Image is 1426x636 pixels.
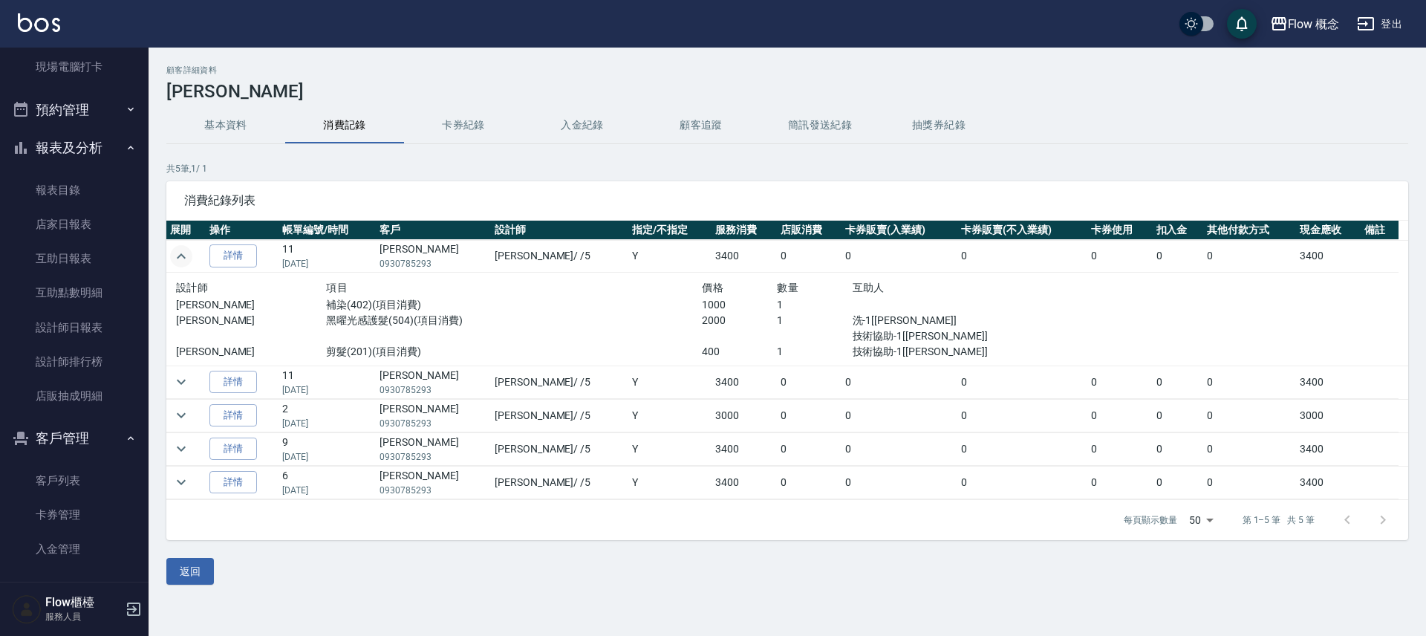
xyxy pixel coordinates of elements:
[380,383,487,397] p: 0930785293
[6,532,143,566] a: 入金管理
[6,50,143,84] a: 現場電腦打卡
[1288,15,1340,33] div: Flow 概念
[777,432,841,465] td: 0
[285,108,404,143] button: 消費記錄
[282,257,372,270] p: [DATE]
[491,466,628,499] td: [PERSON_NAME] / /5
[170,404,192,426] button: expand row
[1087,366,1152,398] td: 0
[777,344,852,360] p: 1
[6,573,143,611] button: 商品管理
[380,417,487,430] p: 0930785293
[777,366,841,398] td: 0
[712,466,776,499] td: 3400
[176,313,326,328] p: [PERSON_NAME]
[702,282,723,293] span: 價格
[6,419,143,458] button: 客戶管理
[1153,221,1204,240] th: 扣入金
[326,344,702,360] p: 剪髮(201)(項目消費)
[841,466,957,499] td: 0
[1296,366,1361,398] td: 3400
[209,371,257,394] a: 詳情
[777,240,841,273] td: 0
[853,328,1078,344] p: 技術協助-1[[PERSON_NAME]]
[6,173,143,207] a: 報表目錄
[326,313,702,328] p: 黑曜光感護髮(504)(項目消費)
[628,466,712,499] td: Y
[1296,399,1361,432] td: 3000
[957,366,1087,398] td: 0
[1203,240,1295,273] td: 0
[1153,366,1204,398] td: 0
[841,221,957,240] th: 卡券販賣(入業績)
[1153,399,1204,432] td: 0
[491,221,628,240] th: 設計師
[1203,221,1295,240] th: 其他付款方式
[18,13,60,32] img: Logo
[628,221,712,240] th: 指定/不指定
[376,466,491,499] td: [PERSON_NAME]
[176,344,326,360] p: [PERSON_NAME]
[404,108,523,143] button: 卡券紀錄
[1124,513,1177,527] p: 每頁顯示數量
[176,297,326,313] p: [PERSON_NAME]
[6,129,143,167] button: 報表及分析
[6,207,143,241] a: 店家日報表
[1203,366,1295,398] td: 0
[777,399,841,432] td: 0
[957,240,1087,273] td: 0
[1264,9,1346,39] button: Flow 概念
[1296,221,1361,240] th: 現金應收
[376,221,491,240] th: 客戶
[841,366,957,398] td: 0
[282,484,372,497] p: [DATE]
[777,221,841,240] th: 店販消費
[712,399,776,432] td: 3000
[1087,432,1152,465] td: 0
[777,313,852,328] p: 1
[1087,240,1152,273] td: 0
[957,221,1087,240] th: 卡券販賣(不入業績)
[491,399,628,432] td: [PERSON_NAME] / /5
[1243,513,1315,527] p: 第 1–5 筆 共 5 筆
[712,366,776,398] td: 3400
[628,399,712,432] td: Y
[702,297,777,313] p: 1000
[712,221,776,240] th: 服務消費
[642,108,761,143] button: 顧客追蹤
[712,240,776,273] td: 3400
[841,399,957,432] td: 0
[326,297,702,313] p: 補染(402)(項目消費)
[166,162,1408,175] p: 共 5 筆, 1 / 1
[380,450,487,464] p: 0930785293
[170,471,192,493] button: expand row
[1087,399,1152,432] td: 0
[1203,432,1295,465] td: 0
[1227,9,1257,39] button: save
[853,313,1078,328] p: 洗-1[[PERSON_NAME]]
[282,383,372,397] p: [DATE]
[777,297,852,313] p: 1
[209,404,257,427] a: 詳情
[777,466,841,499] td: 0
[206,221,279,240] th: 操作
[1153,432,1204,465] td: 0
[209,244,257,267] a: 詳情
[380,257,487,270] p: 0930785293
[702,344,777,360] p: 400
[957,432,1087,465] td: 0
[1153,466,1204,499] td: 0
[6,276,143,310] a: 互助點數明細
[879,108,998,143] button: 抽獎券紀錄
[6,498,143,532] a: 卡券管理
[279,366,376,398] td: 11
[176,282,208,293] span: 設計師
[279,466,376,499] td: 6
[1296,432,1361,465] td: 3400
[853,344,1078,360] p: 技術協助-1[[PERSON_NAME]]
[6,241,143,276] a: 互助日報表
[6,311,143,345] a: 設計師日報表
[1296,466,1361,499] td: 3400
[1183,500,1219,540] div: 50
[491,432,628,465] td: [PERSON_NAME] / /5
